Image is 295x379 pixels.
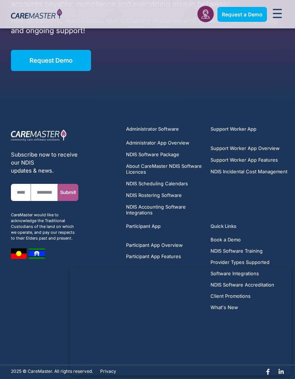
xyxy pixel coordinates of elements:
[126,192,182,198] span: NDIS Rostering Software
[211,145,280,151] span: Support Worker App Overview
[11,151,78,175] div: Subscribe now to receive our NDIS updates & news.
[211,248,263,254] span: NDIS Software Training
[11,129,67,142] img: CareMaster Logo Part
[211,260,288,265] a: Provider Types Supported
[271,7,284,22] div: Menu Toggle
[222,11,263,17] span: Request a Demo
[70,268,291,375] iframe: Popup CTA
[11,212,78,241] div: CareMaster would like to acknowledge the Traditional Custodians of the land on which we operate, ...
[211,126,288,133] h5: Support Worker App
[60,190,76,195] span: Submit
[126,181,188,186] span: NDIS Scheduling Calendars
[211,157,278,163] span: Support Worker App Features
[11,9,62,20] img: CareMaster Logo
[29,248,45,259] img: image 8
[126,151,203,157] a: NDIS Software Package
[126,126,203,133] h5: Administrator Software
[126,242,183,248] span: Participant App Overview
[126,151,179,157] span: NDIS Software Package
[211,145,288,151] a: Support Worker App Overview
[11,248,27,259] img: image 7
[126,254,203,259] a: Participant App Features
[11,50,91,71] a: Request Demo
[211,237,241,242] span: Book a Demo
[211,260,270,265] span: Provider Types Supported
[126,242,203,248] a: Participant App Overview
[126,192,203,198] a: NDIS Rostering Software
[126,181,203,186] a: NDIS Scheduling Calendars
[217,7,267,22] a: Request a Demo
[126,223,203,230] h5: Participant App
[211,237,288,242] a: Book a Demo
[211,169,288,174] a: NDIS Incidental Cost Management
[211,157,288,163] a: Support Worker App Features
[126,140,203,146] a: Administrator App Overview
[11,369,93,374] p: 2025 © CareMaster. All rights reserved.
[211,248,288,254] a: NDIS Software Training
[126,254,181,259] span: Participant App Features
[126,204,203,216] a: NDIS Accounting Software Integrations
[211,223,288,230] h5: Quick Links
[126,140,189,146] span: Administrator App Overview
[126,163,203,175] a: About CareMaster NDIS Software Licences
[29,57,72,64] span: Request Demo
[58,184,78,201] button: Submit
